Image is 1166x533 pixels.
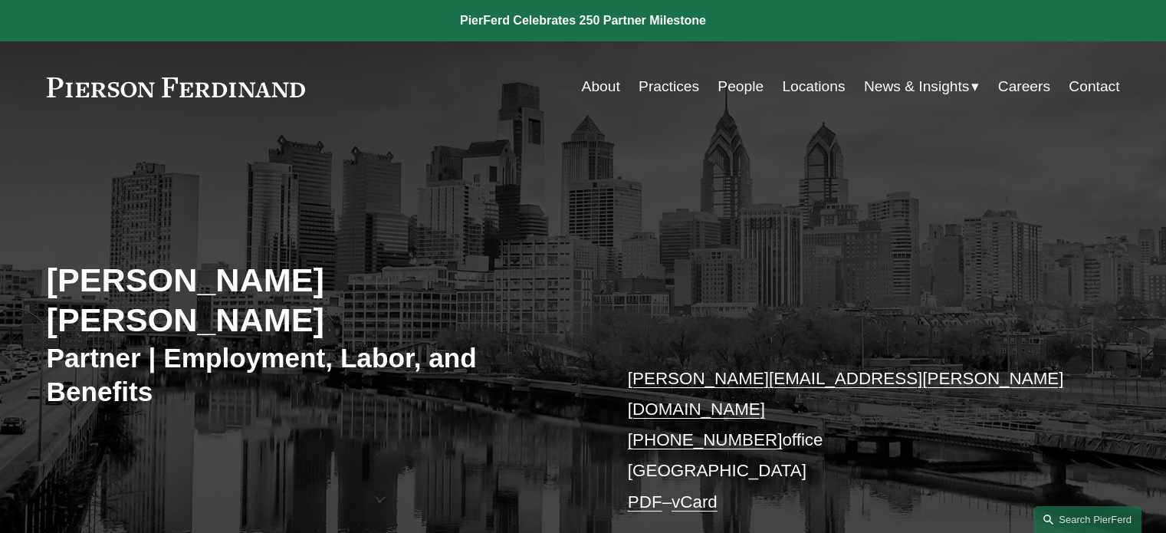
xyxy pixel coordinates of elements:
span: News & Insights [864,74,970,100]
a: Careers [998,72,1050,101]
a: folder dropdown [864,72,980,101]
a: [PERSON_NAME][EMAIL_ADDRESS][PERSON_NAME][DOMAIN_NAME] [628,369,1064,419]
a: Practices [639,72,699,101]
h2: [PERSON_NAME] [PERSON_NAME] [47,260,583,341]
a: vCard [672,492,718,512]
a: People [718,72,764,101]
a: Search this site [1034,506,1141,533]
h3: Partner | Employment, Labor, and Benefits [47,341,583,408]
a: [PHONE_NUMBER] [628,430,783,449]
a: Locations [782,72,845,101]
a: Contact [1069,72,1119,101]
a: PDF [628,492,662,512]
a: About [582,72,620,101]
p: office [GEOGRAPHIC_DATA] – [628,364,1075,518]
